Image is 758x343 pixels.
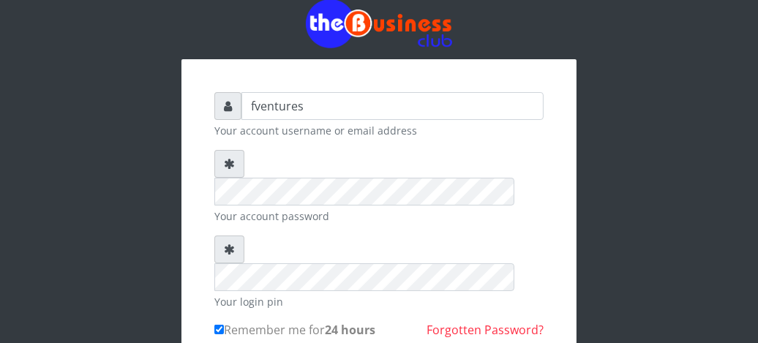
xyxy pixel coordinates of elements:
small: Your account username or email address [214,123,544,138]
label: Remember me for [214,321,375,339]
small: Your account password [214,208,544,224]
a: Forgotten Password? [427,322,544,338]
b: 24 hours [325,322,375,338]
small: Your login pin [214,294,544,309]
input: Remember me for24 hours [214,325,224,334]
input: Username or email address [241,92,544,120]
